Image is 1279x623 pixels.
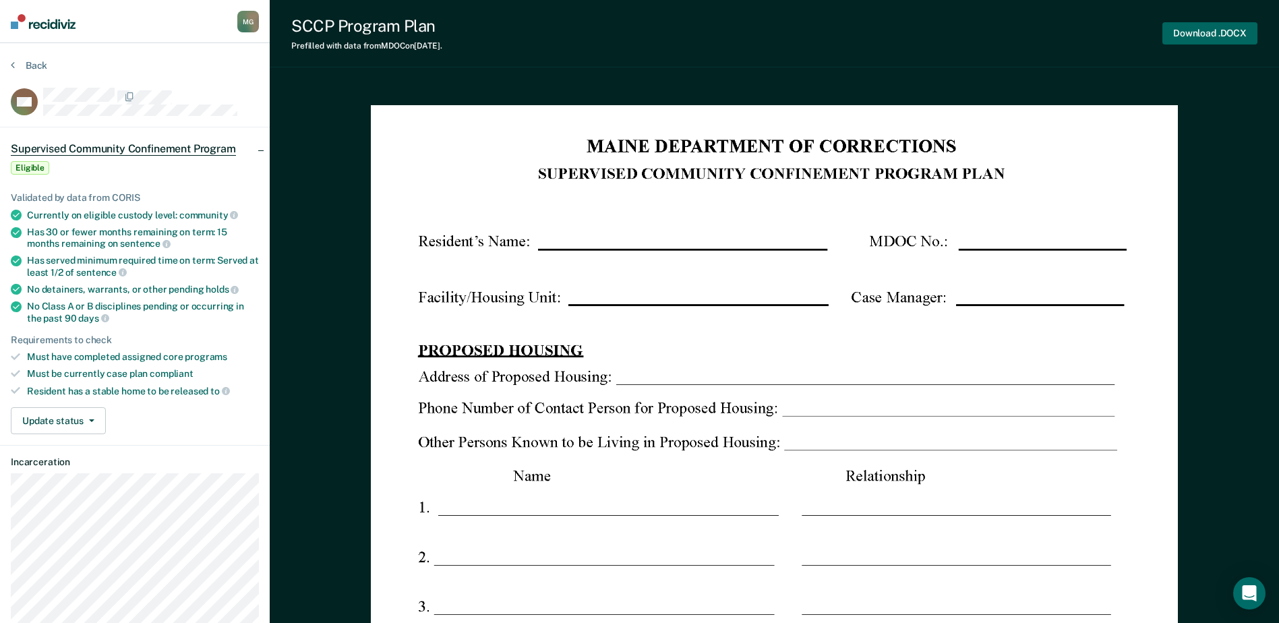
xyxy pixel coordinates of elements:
span: programs [185,351,227,362]
div: Has served minimum required time on term: Served at least 1/2 of [27,255,259,278]
div: Currently on eligible custody level: [27,209,259,221]
span: holds [206,284,239,295]
dt: Incarceration [11,456,259,468]
div: Must be currently case plan [27,368,259,380]
div: Must have completed assigned core [27,351,259,363]
button: Back [11,59,47,71]
span: community [179,210,239,220]
span: compliant [150,368,194,379]
button: Update status [11,407,106,434]
div: No detainers, warrants, or other pending [27,283,259,295]
div: Prefilled with data from MDOC on [DATE] . [291,41,442,51]
button: MG [237,11,259,32]
span: sentence [120,238,171,249]
div: M G [237,11,259,32]
div: SCCP Program Plan [291,16,442,36]
button: Download .DOCX [1162,22,1257,44]
span: to [210,386,230,396]
div: No Class A or B disciplines pending or occurring in the past 90 [27,301,259,324]
span: days [78,313,109,324]
img: Recidiviz [11,14,76,29]
div: Has 30 or fewer months remaining on term: 15 months remaining on [27,227,259,249]
div: Open Intercom Messenger [1233,577,1266,610]
div: Requirements to check [11,334,259,346]
span: sentence [76,267,127,278]
div: Validated by data from CORIS [11,192,259,204]
span: Eligible [11,161,49,175]
span: Supervised Community Confinement Program [11,142,236,156]
div: Resident has a stable home to be released [27,385,259,397]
